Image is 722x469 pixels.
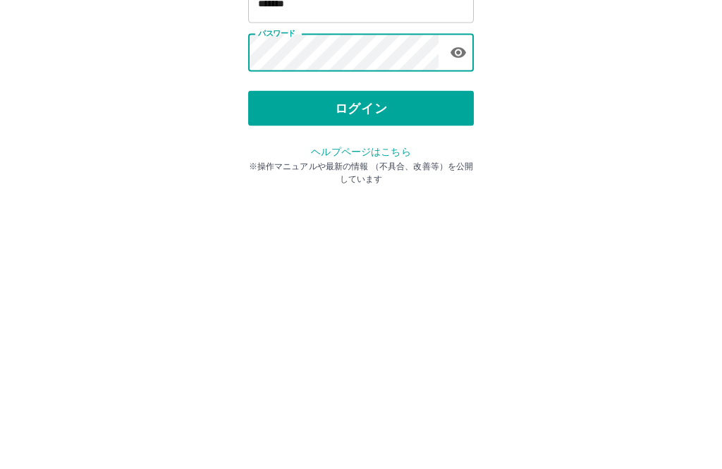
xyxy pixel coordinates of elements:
[311,299,410,310] a: ヘルプページはこちら
[258,181,295,192] label: パスワード
[315,89,408,116] h2: ログイン
[248,313,474,339] p: ※操作マニュアルや最新の情報 （不具合、改善等）を公開しています
[258,132,288,142] label: 社員番号
[248,244,474,279] button: ログイン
